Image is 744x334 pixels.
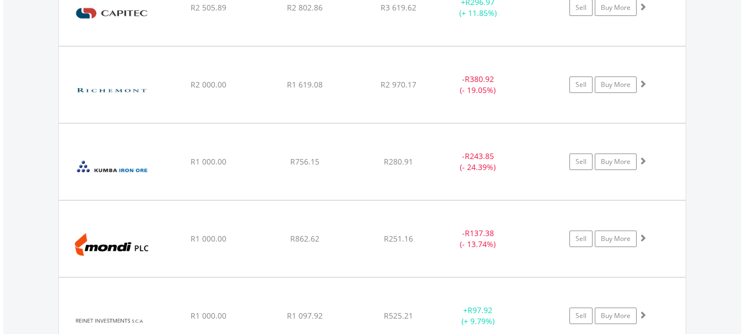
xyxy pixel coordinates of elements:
a: Buy More [595,154,637,170]
img: EQU.ZA.KIO.png [64,138,159,197]
div: - (- 24.39%) [437,151,520,173]
div: + (+ 9.79%) [437,305,520,327]
a: Buy More [595,308,637,324]
a: Sell [569,231,593,247]
span: R756.15 [290,156,319,167]
span: R97.92 [468,305,492,315]
a: Buy More [595,231,637,247]
span: R3 619.62 [381,2,416,13]
span: R280.91 [384,156,413,167]
span: R2 802.86 [287,2,323,13]
span: R1 000.00 [191,233,226,244]
span: R243.85 [465,151,494,161]
span: R1 097.92 [287,310,323,321]
span: R251.16 [384,233,413,244]
div: - (- 19.05%) [437,74,520,96]
span: R2 970.17 [381,79,416,90]
span: R137.38 [465,228,494,238]
span: R862.62 [290,233,319,244]
span: R1 619.08 [287,79,323,90]
span: R1 000.00 [191,156,226,167]
span: R2 505.89 [191,2,226,13]
a: Sell [569,154,593,170]
a: Buy More [595,76,637,93]
img: EQU.ZA.CFR.png [64,61,159,120]
span: R525.21 [384,310,413,321]
img: EQU.ZA.MNP.png [64,215,159,274]
span: R1 000.00 [191,310,226,321]
a: Sell [569,308,593,324]
div: - (- 13.74%) [437,228,520,250]
a: Sell [569,76,593,93]
span: R2 000.00 [191,79,226,90]
span: R380.92 [465,74,494,84]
